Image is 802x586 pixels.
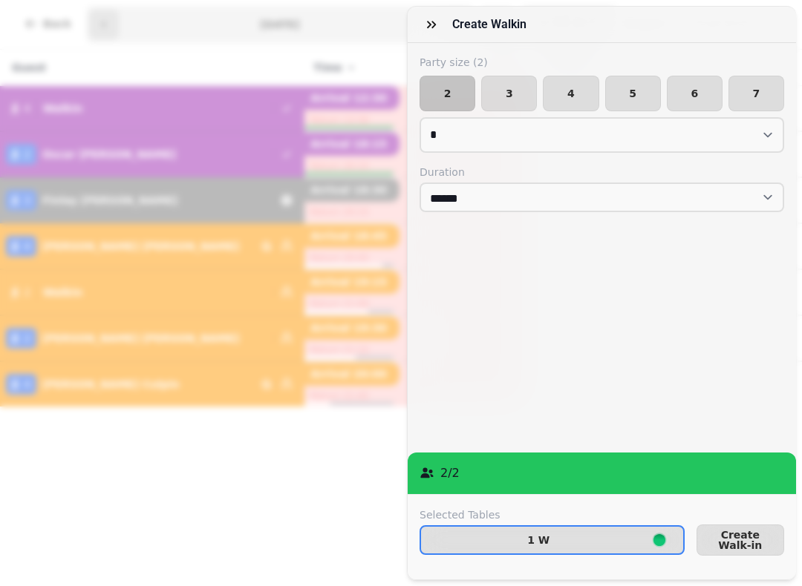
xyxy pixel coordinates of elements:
span: 3 [494,88,524,99]
span: Create Walk-in [709,530,772,550]
span: 5 [618,88,648,99]
span: 4 [555,88,586,99]
p: 1 W [527,535,550,545]
span: 7 [741,88,772,99]
button: 1 W [420,525,685,555]
label: Duration [420,165,784,180]
span: 2 [432,88,463,99]
button: 2 [420,76,475,111]
button: Create Walk-in [697,524,784,556]
h3: Create walkin [452,16,532,33]
label: Party size ( 2 ) [420,55,784,70]
button: 6 [667,76,723,111]
button: 5 [605,76,661,111]
label: Selected Tables [420,507,685,522]
button: 3 [481,76,537,111]
button: 7 [728,76,784,111]
span: 6 [679,88,710,99]
p: 2 / 2 [440,464,460,482]
button: 4 [543,76,599,111]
